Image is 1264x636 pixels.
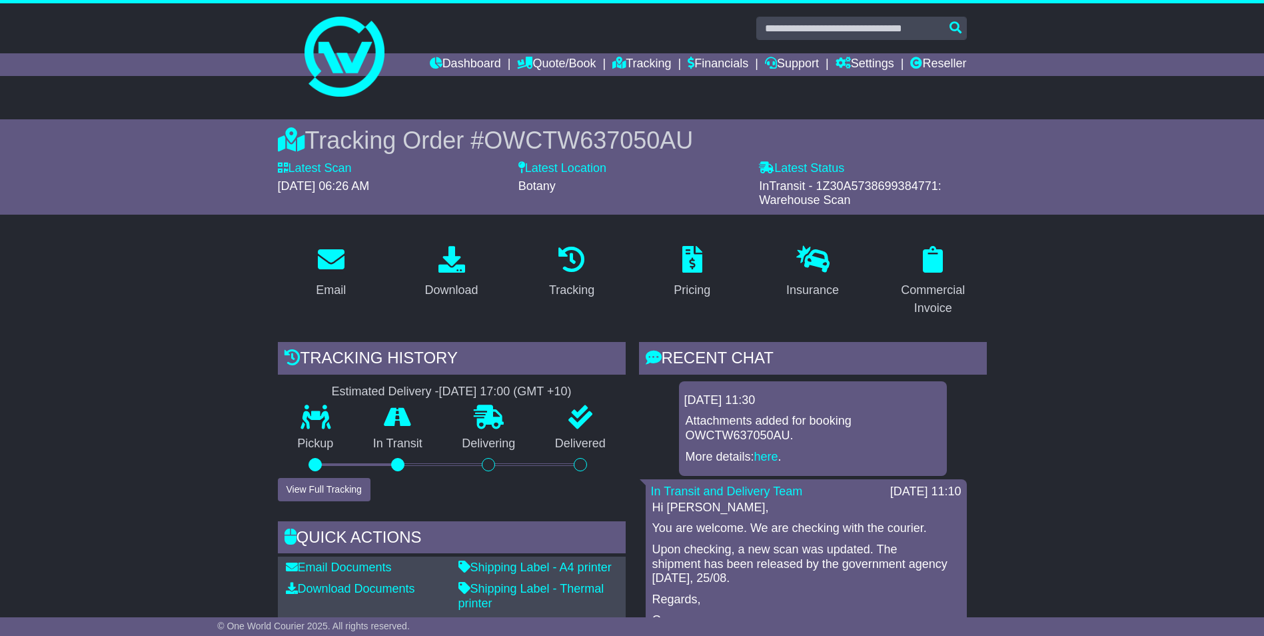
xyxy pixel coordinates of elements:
[458,561,612,574] a: Shipping Label - A4 printer
[754,450,778,463] a: here
[651,485,803,498] a: In Transit and Delivery Team
[888,281,978,317] div: Commercial Invoice
[517,53,596,76] a: Quote/Book
[549,281,594,299] div: Tracking
[684,393,942,408] div: [DATE] 11:30
[416,241,486,304] a: Download
[639,342,987,378] div: RECENT CHAT
[540,241,603,304] a: Tracking
[278,478,370,501] button: View Full Tracking
[910,53,966,76] a: Reseller
[307,241,354,304] a: Email
[424,281,478,299] div: Download
[518,161,606,176] label: Latest Location
[688,53,748,76] a: Financials
[430,53,501,76] a: Dashboard
[458,582,604,610] a: Shipping Label - Thermal printer
[652,543,960,586] p: Upon checking, a new scan was updated. The shipment has been released by the government agency [D...
[286,561,392,574] a: Email Documents
[278,161,352,176] label: Latest Scan
[217,621,410,631] span: © One World Courier 2025. All rights reserved.
[442,437,536,451] p: Delivering
[286,582,415,595] a: Download Documents
[652,613,960,628] p: Grace
[674,281,710,299] div: Pricing
[278,521,626,557] div: Quick Actions
[484,127,693,154] span: OWCTW637050AU
[686,414,940,443] p: Attachments added for booking OWCTW637050AU.
[665,241,719,304] a: Pricing
[535,437,626,451] p: Delivered
[439,385,572,399] div: [DATE] 17:00 (GMT +10)
[778,241,848,304] a: Insurance
[759,161,844,176] label: Latest Status
[278,385,626,399] div: Estimated Delivery -
[316,281,346,299] div: Email
[765,53,819,76] a: Support
[278,179,370,193] span: [DATE] 06:26 AM
[686,450,940,465] p: More details: .
[890,485,961,499] div: [DATE] 11:10
[353,437,442,451] p: In Transit
[880,241,987,322] a: Commercial Invoice
[278,437,354,451] p: Pickup
[612,53,671,76] a: Tracking
[836,53,894,76] a: Settings
[652,501,960,515] p: Hi [PERSON_NAME],
[759,179,942,207] span: InTransit - 1Z30A5738699384771: Warehouse Scan
[518,179,556,193] span: Botany
[786,281,839,299] div: Insurance
[652,593,960,607] p: Regards,
[652,521,960,536] p: You are welcome. We are checking with the courier.
[278,342,626,378] div: Tracking history
[278,126,987,155] div: Tracking Order #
